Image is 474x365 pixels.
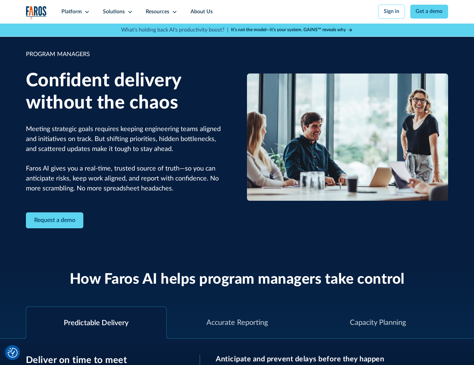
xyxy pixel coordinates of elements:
a: Sign in [378,5,405,19]
h1: Confident delivery without the chaos [26,70,227,114]
a: Contact Modal [26,212,84,229]
p: What's holding back AI's productivity boost? | [121,26,228,34]
div: Predictable Delivery [64,318,128,328]
button: Cookie Settings [8,348,18,358]
div: Resources [146,8,169,16]
a: home [26,6,47,20]
div: Platform [61,8,82,16]
div: Capacity Planning [350,317,406,328]
img: Logo of the analytics and reporting company Faros. [26,6,47,20]
p: Meeting strategic goals requires keeping engineering teams aligned and initiatives on track. But ... [26,124,227,194]
a: Get a demo [410,5,448,19]
h2: How Faros AI helps program managers take control [70,271,405,288]
div: Solutions [103,8,125,16]
img: Revisit consent button [8,348,18,358]
a: It’s not the model—it’s your system. GAINS™ reveals why [231,27,353,34]
strong: It’s not the model—it’s your system. GAINS™ reveals why [231,28,346,32]
div: PROGRAM MANAGERS [26,50,227,59]
h3: Anticipate and prevent delays before they happen [216,355,448,363]
div: Accurate Reporting [206,317,268,328]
